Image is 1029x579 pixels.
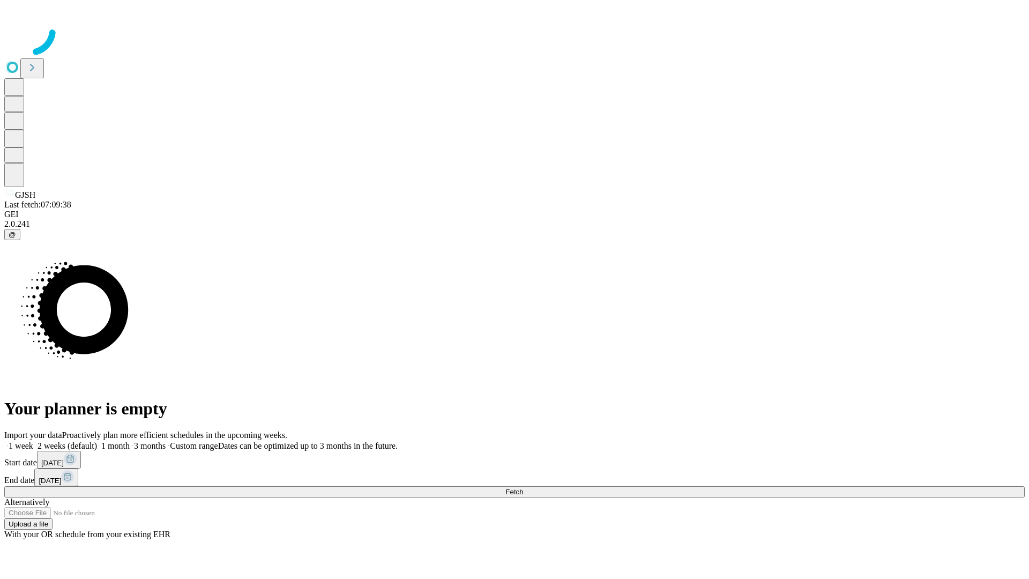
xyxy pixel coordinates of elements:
[4,451,1025,469] div: Start date
[4,210,1025,219] div: GEI
[4,200,71,209] span: Last fetch: 07:09:38
[9,231,16,239] span: @
[4,486,1025,498] button: Fetch
[4,469,1025,486] div: End date
[218,441,398,450] span: Dates can be optimized up to 3 months in the future.
[41,459,64,467] span: [DATE]
[4,430,62,440] span: Import your data
[39,477,61,485] span: [DATE]
[4,229,20,240] button: @
[4,530,170,539] span: With your OR schedule from your existing EHR
[62,430,287,440] span: Proactively plan more efficient schedules in the upcoming weeks.
[101,441,130,450] span: 1 month
[505,488,523,496] span: Fetch
[15,190,35,199] span: GJSH
[38,441,97,450] span: 2 weeks (default)
[170,441,218,450] span: Custom range
[134,441,166,450] span: 3 months
[4,219,1025,229] div: 2.0.241
[4,399,1025,419] h1: Your planner is empty
[37,451,81,469] button: [DATE]
[4,498,49,507] span: Alternatively
[9,441,33,450] span: 1 week
[4,518,53,530] button: Upload a file
[34,469,78,486] button: [DATE]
